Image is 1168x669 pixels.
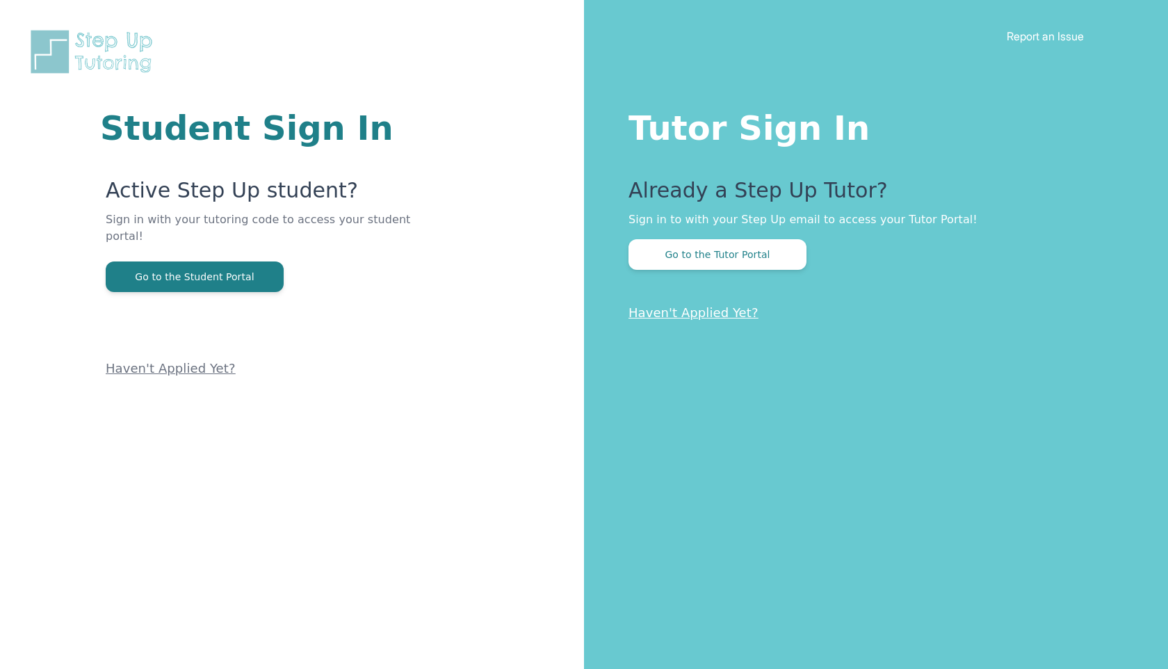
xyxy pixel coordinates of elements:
[628,248,806,261] a: Go to the Tutor Portal
[1007,29,1084,43] a: Report an Issue
[106,261,284,292] button: Go to the Student Portal
[100,111,417,145] h1: Student Sign In
[628,239,806,270] button: Go to the Tutor Portal
[628,211,1112,228] p: Sign in to with your Step Up email to access your Tutor Portal!
[106,178,417,211] p: Active Step Up student?
[628,106,1112,145] h1: Tutor Sign In
[628,305,759,320] a: Haven't Applied Yet?
[628,178,1112,211] p: Already a Step Up Tutor?
[106,361,236,376] a: Haven't Applied Yet?
[106,270,284,283] a: Go to the Student Portal
[106,211,417,261] p: Sign in with your tutoring code to access your student portal!
[28,28,161,76] img: Step Up Tutoring horizontal logo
